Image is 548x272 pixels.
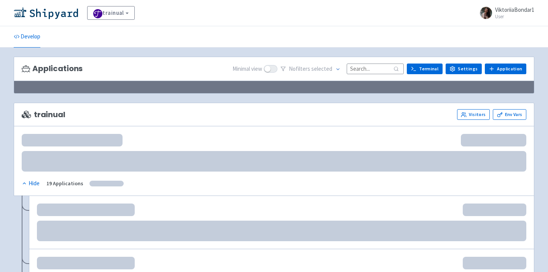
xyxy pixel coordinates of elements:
span: ViktoriiaBondar1 [495,6,534,13]
span: No filter s [289,65,332,73]
a: Develop [14,26,40,48]
h3: Applications [22,64,83,73]
div: 19 Applications [46,179,83,188]
a: Terminal [407,64,443,74]
button: Hide [22,179,40,188]
input: Search... [347,64,404,74]
a: Env Vars [493,109,526,120]
span: selected [311,65,332,72]
a: Settings [446,64,482,74]
span: Minimal view [233,65,262,73]
a: Visitors [457,109,490,120]
span: trainual [22,110,65,119]
a: Application [485,64,526,74]
a: ViktoriiaBondar1 User [475,7,534,19]
small: User [495,14,534,19]
a: trainual [87,6,135,20]
img: Shipyard logo [14,7,78,19]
